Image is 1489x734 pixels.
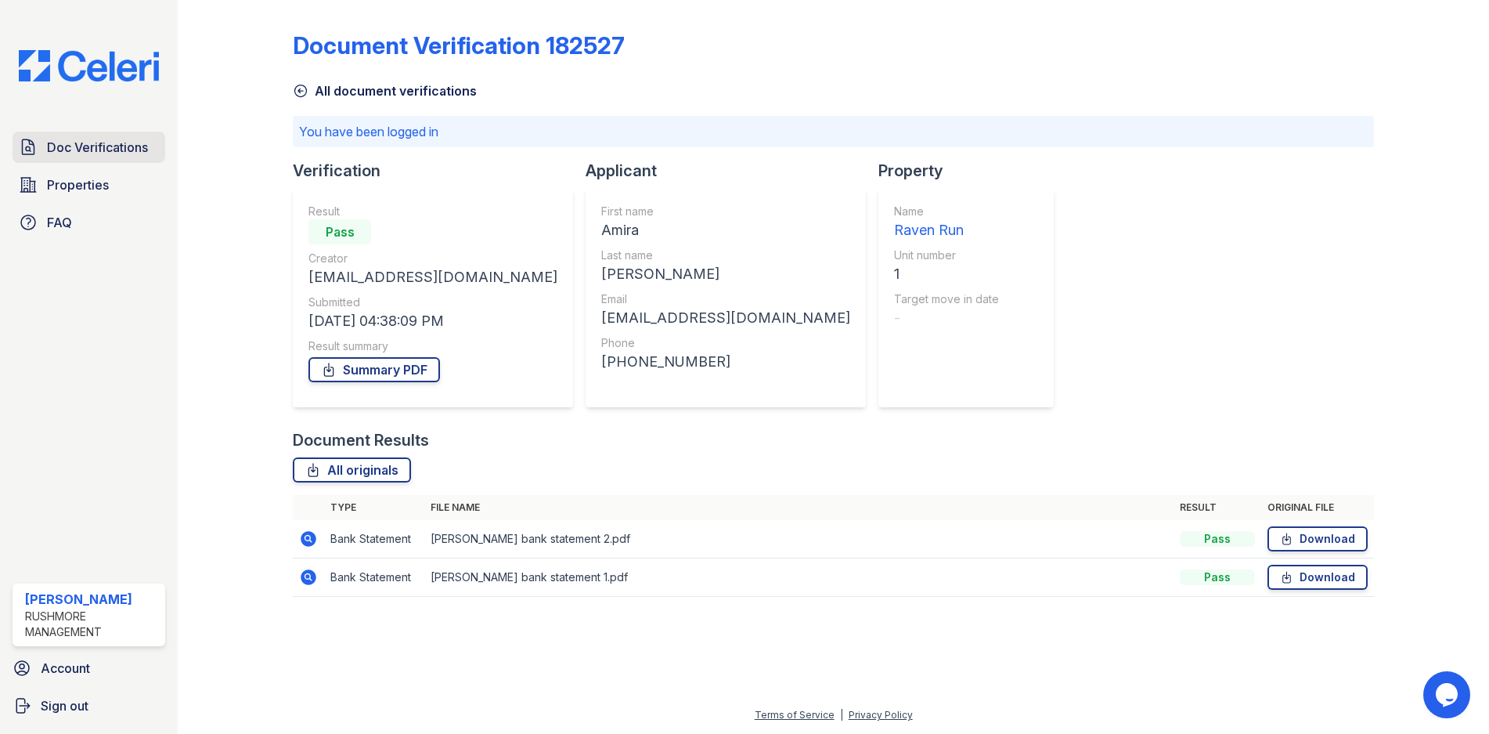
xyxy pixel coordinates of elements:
[601,307,850,329] div: [EMAIL_ADDRESS][DOMAIN_NAME]
[308,310,557,332] div: [DATE] 04:38:09 PM
[894,291,999,307] div: Target move in date
[601,351,850,373] div: [PHONE_NUMBER]
[601,248,850,263] div: Last name
[293,31,625,60] div: Document Verification 182527
[41,696,88,715] span: Sign out
[1261,495,1374,520] th: Original file
[1180,531,1255,547] div: Pass
[1180,569,1255,585] div: Pass
[878,160,1066,182] div: Property
[324,495,424,520] th: Type
[849,709,913,721] a: Privacy Policy
[894,204,999,219] div: Name
[894,263,999,285] div: 1
[1267,526,1368,551] a: Download
[424,520,1174,559] td: [PERSON_NAME] bank statement 2.pdf
[308,251,557,266] div: Creator
[1267,565,1368,590] a: Download
[25,590,159,609] div: [PERSON_NAME]
[894,219,999,241] div: Raven Run
[324,520,424,559] td: Bank Statement
[324,559,424,597] td: Bank Statement
[308,219,371,244] div: Pass
[41,659,90,678] span: Account
[601,204,850,219] div: First name
[424,495,1174,520] th: File name
[601,263,850,285] div: [PERSON_NAME]
[47,175,109,194] span: Properties
[6,690,171,721] a: Sign out
[840,709,843,721] div: |
[308,357,440,382] a: Summary PDF
[894,307,999,329] div: -
[293,429,429,451] div: Document Results
[601,291,850,307] div: Email
[601,219,850,241] div: Amira
[299,122,1368,141] p: You have been logged in
[308,204,557,219] div: Result
[308,295,557,310] div: Submitted
[308,338,557,354] div: Result summary
[755,709,835,721] a: Terms of Service
[47,138,148,157] span: Doc Verifications
[894,204,999,241] a: Name Raven Run
[601,335,850,351] div: Phone
[293,457,411,483] a: All originals
[6,50,171,81] img: CE_Logo_Blue-a8612792a0a2168367f1c8372b55b34899dd931a85d93a1a3d3e32e68fde9ad4.png
[13,132,165,163] a: Doc Verifications
[894,248,999,263] div: Unit number
[293,160,586,182] div: Verification
[586,160,878,182] div: Applicant
[25,609,159,640] div: Rushmore Management
[47,213,72,232] span: FAQ
[308,266,557,288] div: [EMAIL_ADDRESS][DOMAIN_NAME]
[1174,495,1261,520] th: Result
[13,207,165,238] a: FAQ
[6,653,171,684] a: Account
[293,81,477,100] a: All document verifications
[424,559,1174,597] td: [PERSON_NAME] bank statement 1.pdf
[13,169,165,201] a: Properties
[1423,671,1473,718] iframe: chat widget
